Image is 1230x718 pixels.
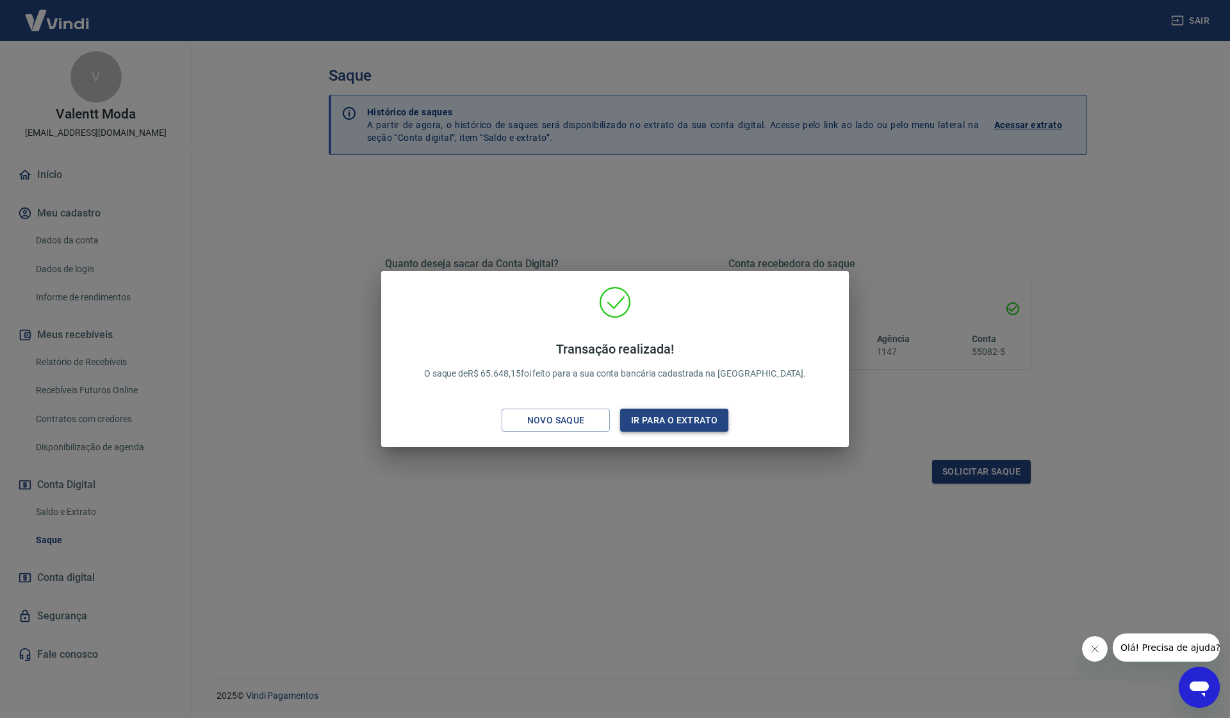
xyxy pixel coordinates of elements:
h4: Transação realizada! [424,341,807,357]
iframe: Mensagem da empresa [1113,633,1220,662]
button: Ir para o extrato [620,409,728,432]
span: Olá! Precisa de ajuda? [8,9,108,19]
div: Novo saque [512,412,600,428]
iframe: Fechar mensagem [1082,636,1108,662]
p: O saque de R$ 65.648,15 foi feito para a sua conta bancária cadastrada na [GEOGRAPHIC_DATA]. [424,341,807,380]
iframe: Botão para abrir a janela de mensagens [1179,667,1220,708]
button: Novo saque [502,409,610,432]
